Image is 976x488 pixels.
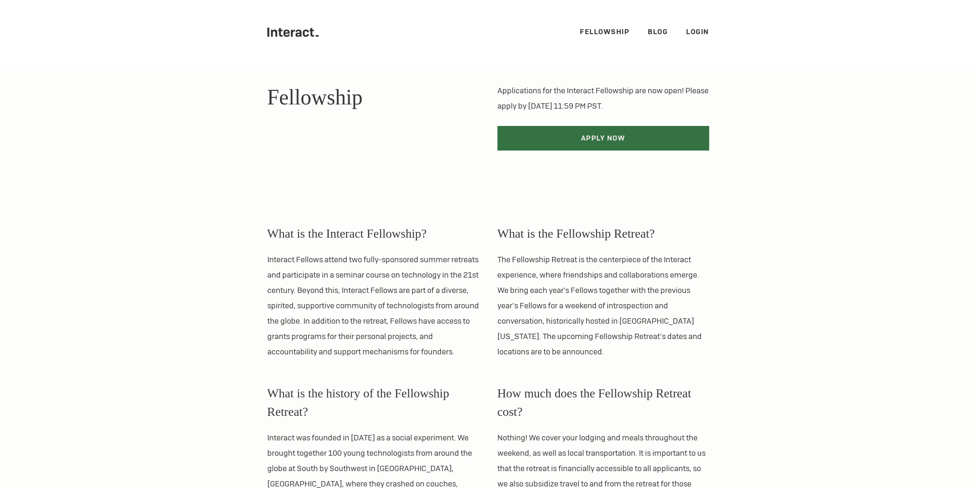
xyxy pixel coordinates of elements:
[497,224,709,243] h3: What is the Fellowship Retreat?
[686,27,709,36] a: Login
[267,83,479,111] h1: Fellowship
[267,252,479,359] p: Interact Fellows attend two fully-sponsored summer retreats and participate in a seminar course o...
[497,252,709,359] p: The Fellowship Retreat is the centerpiece of the Interact experience, where friendships and colla...
[497,83,709,114] p: Applications for the Interact Fellowship are now open! Please apply by [DATE] 11:59 PM PST.
[497,384,709,421] h3: How much does the Fellowship Retreat cost?
[648,27,668,36] a: Blog
[267,384,479,421] h3: What is the history of the Fellowship Retreat?
[497,126,709,151] a: Apply Now
[580,27,629,36] a: Fellowship
[267,224,479,243] h3: What is the Interact Fellowship?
